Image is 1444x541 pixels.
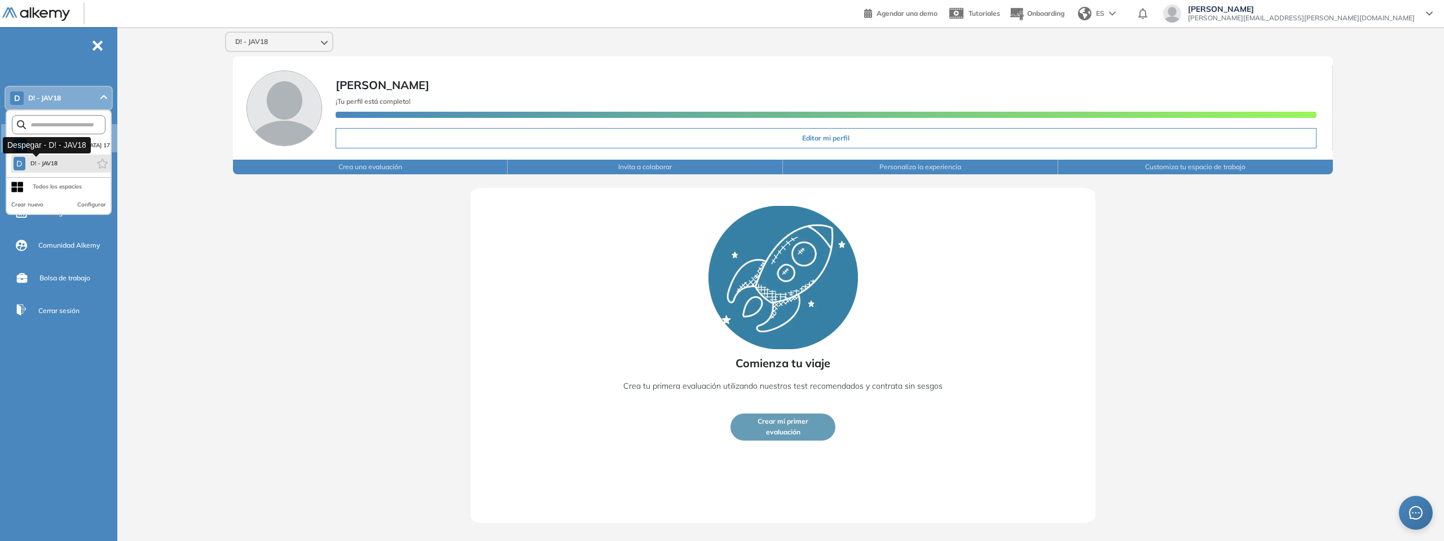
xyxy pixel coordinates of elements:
[623,377,943,394] p: Crea tu primera evaluación utilizando nuestros test recomendados y contrata sin sesgos
[14,94,20,103] span: D
[336,78,429,92] span: [PERSON_NAME]
[2,7,70,21] img: Logo
[968,9,1000,17] span: Tutoriales
[1188,5,1415,14] span: [PERSON_NAME]
[246,71,322,146] img: Foto de perfil
[33,182,82,191] div: Todos los espacios
[235,37,268,46] span: D! - JAV18
[1109,11,1116,16] img: arrow
[736,355,830,372] span: Comienza tu viaje
[708,206,858,349] img: Rocket
[233,160,508,174] button: Crea una evaluación
[336,97,411,105] span: ¡Tu perfil está completo!
[28,94,61,103] span: D! - JAV18
[336,128,1317,148] button: Editar mi perfil
[32,141,104,150] span: D! - [GEOGRAPHIC_DATA] 17
[77,200,106,209] button: Configurar
[39,273,90,283] span: Bolsa de trabajo
[11,200,43,209] button: Crear nuevo
[30,159,59,168] span: D! - JAV18
[783,160,1058,174] button: Personaliza la experiencia
[16,159,22,168] span: D
[38,240,100,250] span: Comunidad Alkemy
[38,306,80,316] span: Cerrar sesión
[864,6,937,19] a: Agendar una demo
[1409,506,1423,520] span: message
[1027,9,1064,17] span: Onboarding
[1078,7,1091,20] img: world
[3,137,91,153] div: Despegar - D! - JAV18
[1096,8,1104,19] span: ES
[1009,2,1064,26] button: Onboarding
[1058,160,1333,174] button: Customiza tu espacio de trabajo
[1188,14,1415,23] span: [PERSON_NAME][EMAIL_ADDRESS][PERSON_NAME][DOMAIN_NAME]
[877,9,937,17] span: Agendar una demo
[730,414,835,441] button: Crear mi primerevaluación
[508,160,783,174] button: Invita a colaborar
